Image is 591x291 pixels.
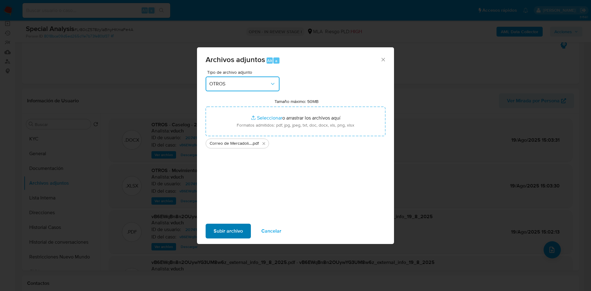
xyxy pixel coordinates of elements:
span: Archivos adjuntos [206,54,265,65]
button: Subir archivo [206,224,251,238]
span: OTROS [209,81,270,87]
label: Tamaño máximo: 50MB [275,99,319,104]
button: Cerrar [380,57,386,62]
span: Correo de Mercadolibre SRL - Fwd_ [Consulta] AML Transaccional referido de VP _ Caso 402349794 [210,140,252,147]
span: Subir archivo [214,224,243,238]
button: OTROS [206,77,279,91]
span: a [275,58,277,64]
span: Alt [267,58,272,64]
button: Cancelar [253,224,289,238]
span: Tipo de archivo adjunto [207,70,281,74]
span: .pdf [252,140,259,147]
ul: Archivos seleccionados [206,136,385,148]
span: Cancelar [261,224,281,238]
button: Eliminar Correo de Mercadolibre SRL - Fwd_ [Consulta] AML Transaccional referido de VP _ Caso 402... [260,140,267,147]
